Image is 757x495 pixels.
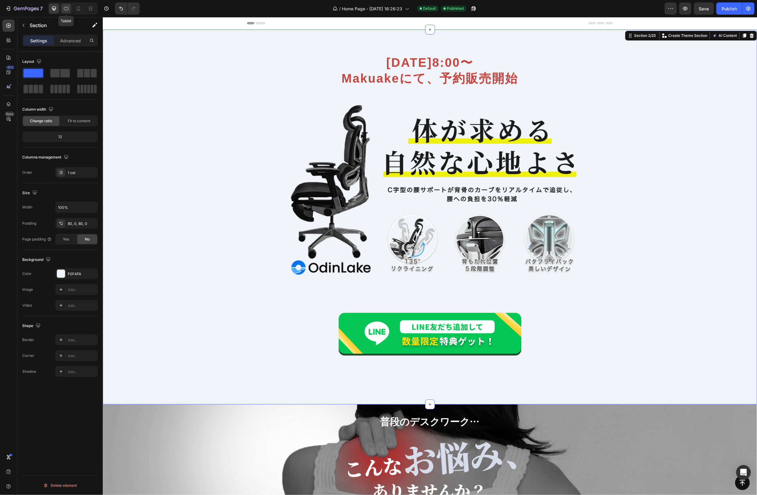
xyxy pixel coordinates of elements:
div: Column width [22,105,55,114]
button: Delete element [22,481,98,490]
p: Settings [30,37,47,44]
div: 80, 0, 80, 0 [68,221,96,226]
div: Add... [68,303,96,308]
img: gempages_574629916293727344-298dc880-9e3e-4f5e-8f62-67ffd9c248df.png [241,421,414,486]
div: Open Intercom Messenger [736,465,751,480]
div: Page padding [22,237,52,242]
div: Corner [22,353,34,358]
div: Color [22,271,32,276]
div: Shadow [22,369,36,374]
span: Fit to content [68,118,90,124]
div: Delete element [43,482,77,489]
div: Order [22,170,32,175]
span: Change ratio [30,118,52,124]
span: Yes [63,237,69,242]
span: No [85,237,90,242]
div: 1 col [68,170,96,176]
div: Video [22,303,32,308]
div: Publish [722,5,737,12]
div: Undo/Redo [115,2,140,15]
span: Home Page - [DATE] 16:26:23 [342,5,403,12]
div: Shape [22,322,42,330]
div: Layout [22,58,43,66]
img: line_btn_990107b9-5022-4238-8604-a2a47f73e980.png [236,295,419,339]
span: Save [699,6,709,11]
div: Add... [68,287,96,293]
input: Auto [56,202,98,213]
iframe: Design area [103,17,757,495]
button: AI Content [608,15,635,22]
button: 7 [2,2,45,15]
span: Published [447,6,464,11]
div: F0F4FA [68,271,96,277]
div: Add... [68,337,96,343]
div: Padding [22,221,36,226]
div: 12 [23,133,97,141]
img: gempages_574629916293727344-eb4857af-a5d7-4d90-916a-820c008160d9.webp [144,75,510,266]
div: Section 2/25 [530,16,554,21]
div: 450 [6,65,15,70]
div: Background [22,256,52,264]
div: Columns management [22,153,70,162]
p: 7 [40,5,43,12]
p: [DATE]8:00〜 Makuakeにて、予約販売開始 [145,37,510,69]
div: Add... [68,353,96,359]
div: Image [22,287,33,292]
span: / [339,5,341,12]
p: Create Theme Section [565,16,605,21]
h2: Rich Text Editor. Editing area: main [144,37,510,70]
div: Add... [68,369,96,375]
div: Border [22,337,34,343]
p: Advanced [60,37,81,44]
div: Width [22,205,32,210]
button: Publish [716,2,742,15]
div: Beta [5,112,15,116]
p: Section [30,22,80,29]
h2: 普段のデスクワーク… [241,397,414,411]
span: Default [423,6,436,11]
button: Save [694,2,714,15]
div: Size [22,189,38,197]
